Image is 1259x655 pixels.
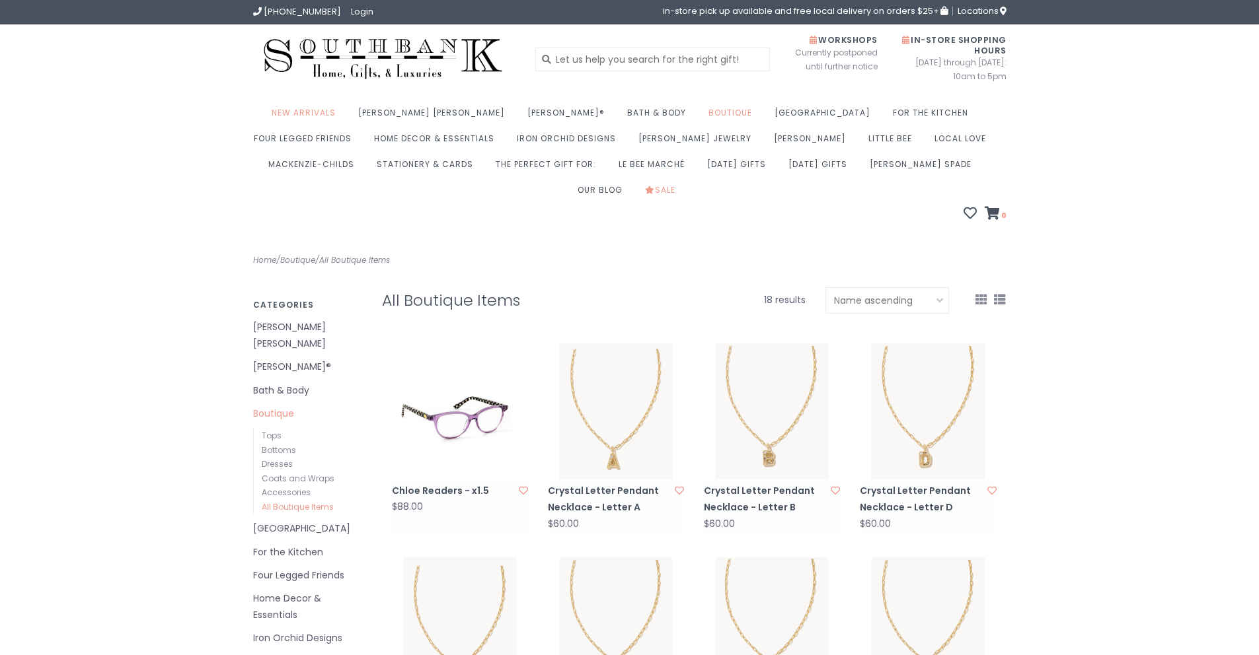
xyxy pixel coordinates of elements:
[253,254,276,265] a: Home
[253,590,362,623] a: Home Decor & Essentials
[987,484,997,497] a: Add to wishlist
[708,104,759,129] a: Boutique
[897,55,1007,83] span: [DATE] through [DATE]: 10am to 5pm
[870,155,978,181] a: [PERSON_NAME] Spade
[788,155,854,181] a: [DATE] Gifts
[1000,210,1007,221] span: 0
[535,48,770,71] input: Let us help you search for the right gift!
[779,46,878,73] span: Currently postponed until further notice
[663,7,948,15] span: in-store pick up available and free local delivery on orders $25+
[627,104,693,129] a: Bath & Body
[351,5,373,18] a: Login
[254,129,358,155] a: Four Legged Friends
[707,155,773,181] a: [DATE] Gifts
[831,484,840,497] a: Add to wishlist
[548,483,671,516] a: Crystal Letter Pendant Necklace - Letter A
[253,382,362,399] a: Bath & Body
[253,5,341,18] a: [PHONE_NUMBER]
[392,502,423,512] div: $88.00
[280,254,315,265] a: Boutique
[253,359,362,375] a: [PERSON_NAME]®
[868,129,919,155] a: Little Bee
[952,7,1007,15] a: Locations
[262,458,293,469] a: Dresses
[358,104,512,129] a: [PERSON_NAME] [PERSON_NAME]
[764,293,806,306] span: 18 results
[262,473,334,484] a: Coats and Wraps
[675,484,684,497] a: Add to wishlist
[496,155,603,181] a: The perfect gift for:
[253,319,362,352] a: [PERSON_NAME] [PERSON_NAME]
[253,34,514,84] img: Southbank Gift Company -- Home, Gifts, and Luxuries
[775,104,877,129] a: [GEOGRAPHIC_DATA]
[262,430,282,441] a: Tops
[374,129,501,155] a: Home Decor & Essentials
[985,208,1007,221] a: 0
[264,5,341,18] span: [PHONE_NUMBER]
[902,34,1007,56] span: In-Store Shopping Hours
[704,343,840,479] img: Kendra Scott Crystal Letter Pendant Necklace - Letter B
[893,104,975,129] a: For the Kitchen
[253,630,362,646] a: Iron Orchid Designs
[268,155,361,181] a: MacKenzie-Childs
[638,129,758,155] a: [PERSON_NAME] Jewelry
[704,519,735,529] div: $60.00
[548,519,579,529] div: $60.00
[527,104,611,129] a: [PERSON_NAME]®
[860,519,891,529] div: $60.00
[704,483,827,516] a: Crystal Letter Pendant Necklace - Letter B
[262,444,296,456] a: Bottoms
[319,254,390,265] a: All Boutique Items
[619,155,691,181] a: Le Bee Marché
[578,181,629,207] a: Our Blog
[774,129,853,155] a: [PERSON_NAME]
[935,129,993,155] a: Local Love
[810,34,878,46] span: Workshops
[517,129,623,155] a: Iron Orchid Designs
[548,343,684,479] img: Kendra Scott Crystal Letter Pendant Necklace - Letter A
[253,405,362,422] a: Boutique
[382,292,660,309] h1: All Boutique Items
[272,104,342,129] a: New Arrivals
[392,483,515,499] a: Chloe Readers - x1.5
[860,343,996,479] img: Kendra Scott Crystal Letter Pendant Necklace - Letter D
[392,343,528,479] img: MacKenzie-Childs Chloe Readers - x1.5
[645,181,682,207] a: Sale
[860,483,983,516] a: Crystal Letter Pendant Necklace - Letter D
[253,300,362,309] h3: Categories
[253,544,362,561] a: For the Kitchen
[377,155,480,181] a: Stationery & Cards
[243,253,630,267] div: / /
[262,501,334,512] a: All Boutique Items
[253,520,362,537] a: [GEOGRAPHIC_DATA]
[253,567,362,584] a: Four Legged Friends
[519,484,528,497] a: Add to wishlist
[262,487,311,498] a: Accessories
[958,5,1007,17] span: Locations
